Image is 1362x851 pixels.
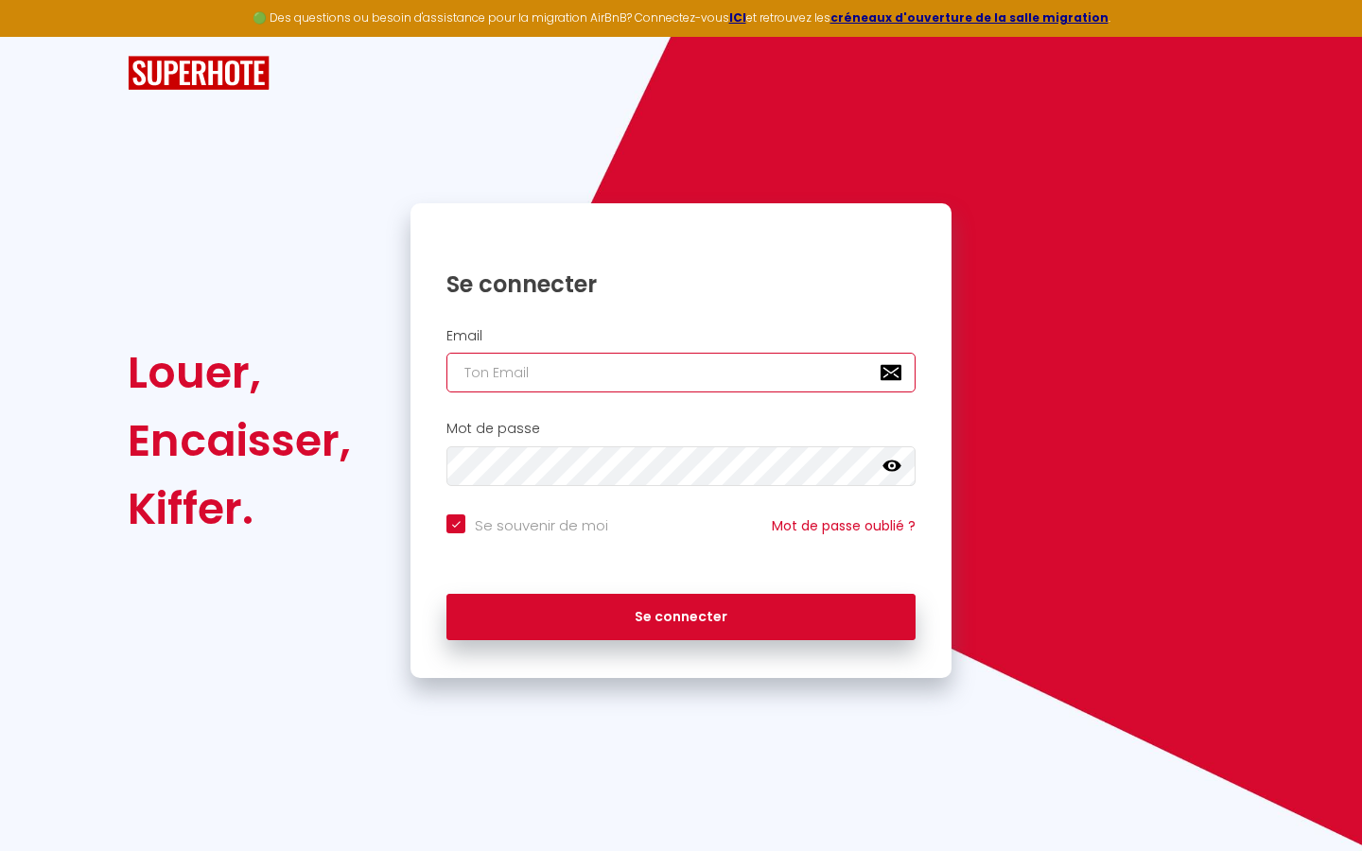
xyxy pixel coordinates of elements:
[446,353,916,392] input: Ton Email
[446,594,916,641] button: Se connecter
[128,475,351,543] div: Kiffer.
[446,421,916,437] h2: Mot de passe
[15,8,72,64] button: Ouvrir le widget de chat LiveChat
[128,407,351,475] div: Encaisser,
[772,516,916,535] a: Mot de passe oublié ?
[446,269,916,299] h1: Se connecter
[128,339,351,407] div: Louer,
[128,56,270,91] img: SuperHote logo
[830,9,1109,26] a: créneaux d'ouverture de la salle migration
[729,9,746,26] a: ICI
[446,328,916,344] h2: Email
